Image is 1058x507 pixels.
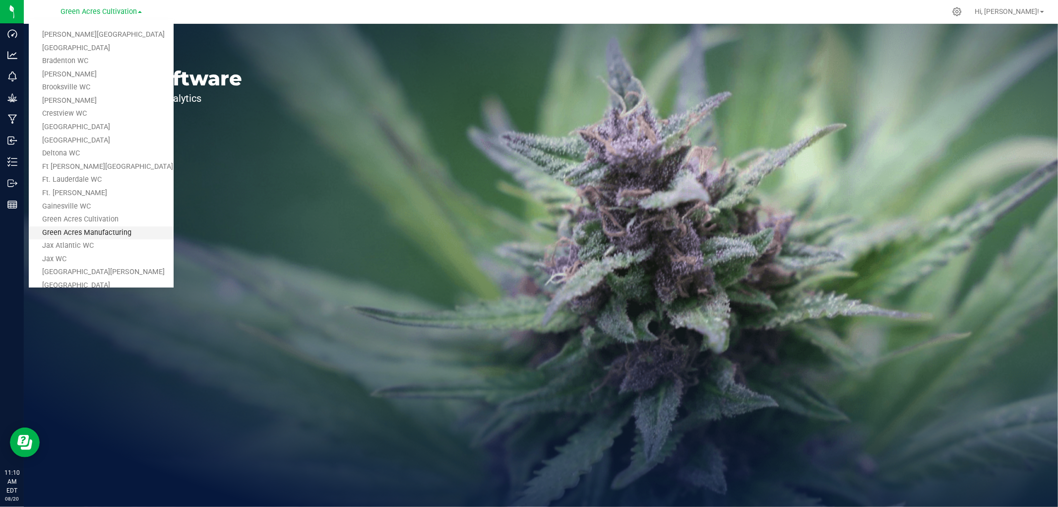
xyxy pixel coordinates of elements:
[10,428,40,457] iframe: Resource center
[29,81,174,94] a: Brooksville WC
[29,187,174,200] a: Ft. [PERSON_NAME]
[29,200,174,214] a: Gainesville WC
[29,173,174,187] a: Ft. Lauderdale WC
[29,213,174,226] a: Green Acres Cultivation
[7,200,17,210] inline-svg: Reports
[7,29,17,39] inline-svg: Dashboard
[29,68,174,81] a: [PERSON_NAME]
[7,72,17,81] inline-svg: Monitoring
[29,279,174,292] a: [GEOGRAPHIC_DATA]
[4,495,19,503] p: 08/20
[29,28,174,42] a: [PERSON_NAME][GEOGRAPHIC_DATA]
[29,239,174,253] a: Jax Atlantic WC
[975,7,1039,15] span: Hi, [PERSON_NAME]!
[7,136,17,145] inline-svg: Inbound
[7,114,17,124] inline-svg: Manufacturing
[7,93,17,103] inline-svg: Grow
[29,121,174,134] a: [GEOGRAPHIC_DATA]
[29,160,174,174] a: Ft [PERSON_NAME][GEOGRAPHIC_DATA]
[29,134,174,147] a: [GEOGRAPHIC_DATA]
[29,107,174,121] a: Crestview WC
[7,178,17,188] inline-svg: Outbound
[61,7,137,16] span: Green Acres Cultivation
[29,226,174,240] a: Green Acres Manufacturing
[29,266,174,279] a: [GEOGRAPHIC_DATA][PERSON_NAME]
[29,94,174,108] a: [PERSON_NAME]
[951,7,963,16] div: Manage settings
[29,253,174,266] a: Jax WC
[29,42,174,55] a: [GEOGRAPHIC_DATA]
[7,157,17,167] inline-svg: Inventory
[29,147,174,160] a: Deltona WC
[29,55,174,68] a: Bradenton WC
[4,468,19,495] p: 11:10 AM EDT
[7,50,17,60] inline-svg: Analytics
